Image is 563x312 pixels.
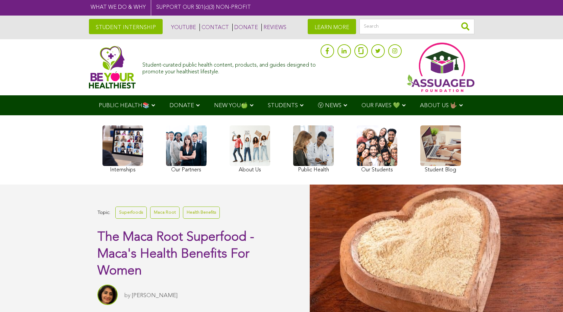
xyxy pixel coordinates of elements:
[89,19,163,34] a: STUDENT INTERNSHIP
[232,24,258,31] a: DONATE
[89,46,136,89] img: Assuaged
[97,208,110,217] span: Topic:
[308,19,356,34] a: LEARN MORE
[200,24,229,31] a: CONTACT
[214,103,248,109] span: NEW YOU🍏
[169,24,196,31] a: YOUTUBE
[97,285,118,305] img: Sitara Darvish
[407,43,474,92] img: Assuaged App
[268,103,298,109] span: STUDENTS
[261,24,286,31] a: REVIEWS
[150,207,180,218] a: Maca Root
[142,59,317,75] div: Student-curated public health content, products, and guides designed to promote your healthiest l...
[124,293,131,298] span: by
[99,103,149,109] span: PUBLIC HEALTH📚
[359,19,474,34] input: Search
[115,207,147,218] a: Superfoods
[358,47,363,54] img: glassdoor
[318,103,342,109] span: Ⓥ NEWS
[529,280,563,312] iframe: Chat Widget
[89,95,474,115] div: Navigation Menu
[183,207,220,218] a: Health Benefits
[132,293,178,298] a: [PERSON_NAME]
[169,103,194,109] span: DONATE
[97,231,254,278] span: The Maca Root Superfood - Maca's Health Benefits For Women
[361,103,400,109] span: OUR FAVES 💚
[420,103,457,109] span: ABOUT US 🤟🏽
